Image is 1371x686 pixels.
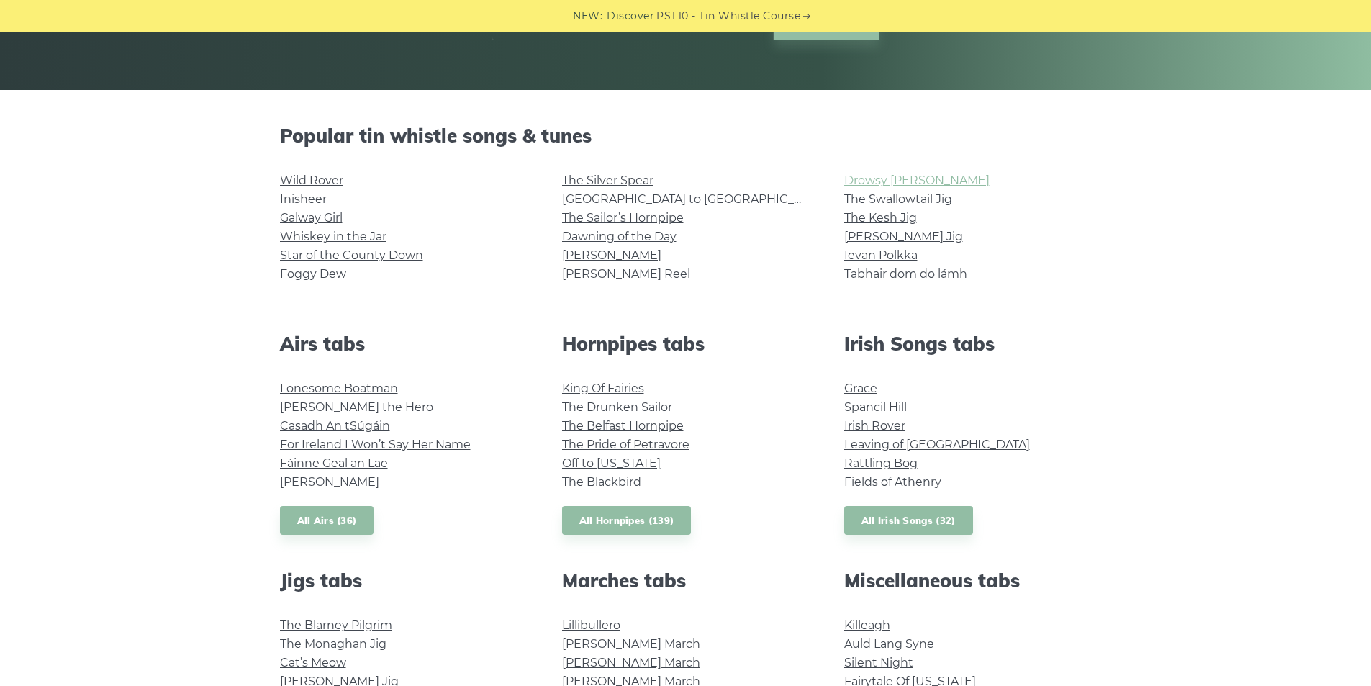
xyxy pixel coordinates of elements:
[562,618,620,632] a: Lillibullero
[280,173,343,187] a: Wild Rover
[844,569,1092,592] h2: Miscellaneous tabs
[562,173,653,187] a: The Silver Spear
[844,506,973,536] a: All Irish Songs (32)
[280,192,327,206] a: Inisheer
[562,230,677,243] a: Dawning of the Day
[280,456,388,470] a: Fáinne Geal an Lae
[844,419,905,433] a: Irish Rover
[562,637,700,651] a: [PERSON_NAME] March
[607,8,654,24] span: Discover
[844,438,1030,451] a: Leaving of [GEOGRAPHIC_DATA]
[562,506,692,536] a: All Hornpipes (139)
[280,506,374,536] a: All Airs (36)
[562,569,810,592] h2: Marches tabs
[562,333,810,355] h2: Hornpipes tabs
[280,125,1092,147] h2: Popular tin whistle songs & tunes
[562,382,644,395] a: King Of Fairies
[562,475,641,489] a: The Blackbird
[562,456,661,470] a: Off to [US_STATE]
[280,333,528,355] h2: Airs tabs
[844,267,967,281] a: Tabhair dom do lámh
[562,438,689,451] a: The Pride of Petravore
[562,419,684,433] a: The Belfast Hornpipe
[562,211,684,225] a: The Sailor’s Hornpipe
[280,382,398,395] a: Lonesome Boatman
[280,656,346,669] a: Cat’s Meow
[844,211,917,225] a: The Kesh Jig
[844,382,877,395] a: Grace
[844,656,913,669] a: Silent Night
[844,192,952,206] a: The Swallowtail Jig
[280,419,390,433] a: Casadh An tSúgáin
[562,267,690,281] a: [PERSON_NAME] Reel
[844,475,941,489] a: Fields of Athenry
[280,618,392,632] a: The Blarney Pilgrim
[844,637,934,651] a: Auld Lang Syne
[656,8,800,24] a: PST10 - Tin Whistle Course
[844,333,1092,355] h2: Irish Songs tabs
[562,656,700,669] a: [PERSON_NAME] March
[280,637,386,651] a: The Monaghan Jig
[573,8,602,24] span: NEW:
[562,192,828,206] a: [GEOGRAPHIC_DATA] to [GEOGRAPHIC_DATA]
[844,230,963,243] a: [PERSON_NAME] Jig
[844,400,907,414] a: Spancil Hill
[280,211,343,225] a: Galway Girl
[280,248,423,262] a: Star of the County Down
[844,456,918,470] a: Rattling Bog
[844,173,990,187] a: Drowsy [PERSON_NAME]
[844,618,890,632] a: Killeagh
[280,475,379,489] a: [PERSON_NAME]
[280,569,528,592] h2: Jigs tabs
[562,248,661,262] a: [PERSON_NAME]
[280,400,433,414] a: [PERSON_NAME] the Hero
[280,267,346,281] a: Foggy Dew
[280,438,471,451] a: For Ireland I Won’t Say Her Name
[844,248,918,262] a: Ievan Polkka
[280,230,386,243] a: Whiskey in the Jar
[562,400,672,414] a: The Drunken Sailor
